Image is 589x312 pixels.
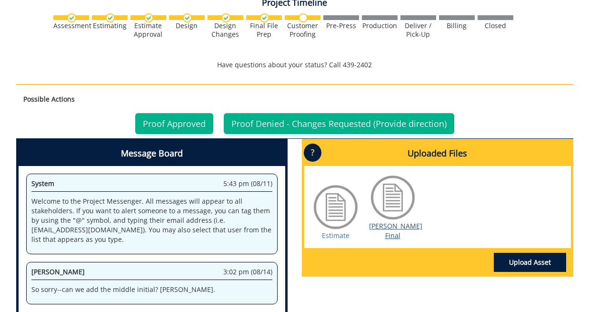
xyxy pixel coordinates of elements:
[31,285,272,294] p: So sorry--can we add the middle initial? [PERSON_NAME].
[439,21,475,30] div: Billing
[221,13,230,22] img: checkmark
[260,13,269,22] img: checkmark
[31,179,54,188] span: System
[299,13,308,22] img: no
[322,231,349,240] a: Estimate
[135,113,213,134] a: Proof Approved
[223,267,272,277] span: 3:02 pm (08/14)
[285,21,320,39] div: Customer Proofing
[400,21,436,39] div: Deliver / Pick-Up
[478,21,513,30] div: Closed
[31,267,85,276] span: [PERSON_NAME]
[16,60,573,70] p: Have questions about your status? Call 439-2402
[208,21,243,39] div: Design Changes
[23,94,75,104] strong: Possible Actions
[144,13,153,22] img: checkmark
[246,21,282,39] div: Final File Prep
[304,141,571,166] h4: Uploaded Files
[224,113,454,134] a: Proof Denied - Changes Requested (Provide direction)
[223,179,272,188] span: 5:43 pm (08/11)
[369,221,422,240] a: [PERSON_NAME] Final
[106,13,115,22] img: checkmark
[31,197,272,244] p: Welcome to the Project Messenger. All messages will appear to all stakeholders. If you want to al...
[53,21,89,30] div: Assessment
[183,13,192,22] img: checkmark
[169,21,205,30] div: Design
[494,253,566,272] a: Upload Asset
[92,21,128,30] div: Estimating
[19,141,285,166] h4: Message Board
[362,21,398,30] div: Production
[67,13,76,22] img: checkmark
[130,21,166,39] div: Estimate Approval
[323,21,359,30] div: Pre-Press
[304,144,321,162] p: ?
